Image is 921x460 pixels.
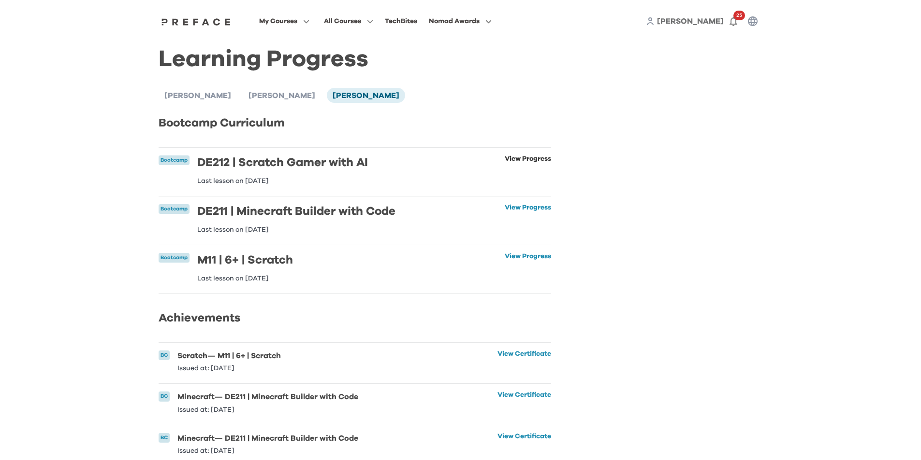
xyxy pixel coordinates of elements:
[177,433,358,444] h6: Minecraft — DE211 | Minecraft Builder with Code
[177,391,358,402] h6: Minecraft — DE211 | Minecraft Builder with Code
[657,15,724,27] a: [PERSON_NAME]
[197,178,368,184] p: Last lesson on [DATE]
[177,406,358,413] p: Issued at: [DATE]
[159,18,234,26] img: Preface Logo
[426,15,495,28] button: Nomad Awards
[177,350,281,361] h6: Scratch — M11 | 6+ | Scratch
[159,114,552,132] h2: Bootcamp Curriculum
[259,15,297,27] span: My Courses
[164,92,231,99] span: [PERSON_NAME]
[505,204,551,233] a: View Progress
[657,17,724,25] span: [PERSON_NAME]
[161,205,188,213] p: Bootcamp
[177,447,358,454] p: Issued at: [DATE]
[197,275,293,282] p: Last lesson on [DATE]
[505,253,551,282] a: View Progress
[161,254,188,262] p: Bootcamp
[321,15,376,28] button: All Courses
[333,92,399,99] span: [PERSON_NAME]
[497,433,551,454] a: View Certificate
[249,92,315,99] span: [PERSON_NAME]
[324,15,361,27] span: All Courses
[497,350,551,372] a: View Certificate
[505,155,551,184] a: View Progress
[497,391,551,413] a: View Certificate
[385,15,417,27] div: TechBites
[197,155,368,170] h6: DE212 | Scratch Gamer with AI
[161,434,168,442] p: BC
[197,204,395,219] h6: DE211 | Minecraft Builder with Code
[159,309,552,327] h2: Achievements
[429,15,480,27] span: Nomad Awards
[161,351,168,360] p: BC
[733,11,745,20] span: 25
[161,392,168,401] p: BC
[256,15,312,28] button: My Courses
[161,156,188,165] p: Bootcamp
[724,12,743,31] button: 25
[197,253,293,267] h6: M11 | 6+ | Scratch
[177,365,281,372] p: Issued at: [DATE]
[159,17,234,25] a: Preface Logo
[197,226,395,233] p: Last lesson on [DATE]
[159,54,552,65] h1: Learning Progress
